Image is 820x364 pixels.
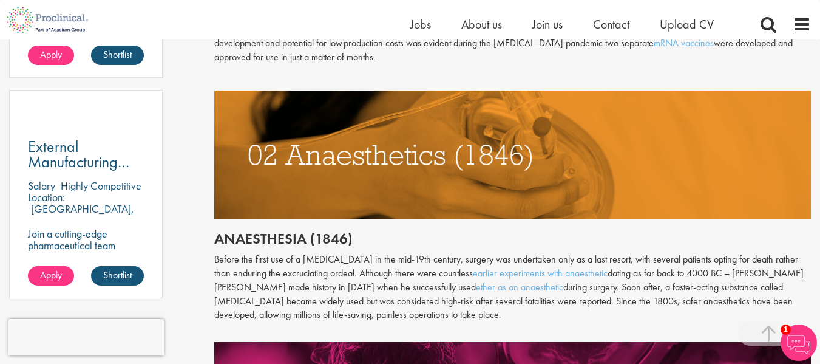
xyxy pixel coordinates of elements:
[28,190,65,204] span: Location:
[28,266,74,286] a: Apply
[473,267,608,280] a: earlier experiments with anaesthetic
[91,46,144,65] a: Shortlist
[28,139,144,170] a: External Manufacturing Logistics Coordination Support
[28,179,55,193] span: Salary
[781,325,817,361] img: Chatbot
[40,269,62,281] span: Apply
[61,179,141,193] p: Highly Competitive
[28,46,74,65] a: Apply
[8,319,164,355] iframe: reCAPTCHA
[660,16,714,32] a: Upload CV
[28,202,134,227] p: [GEOGRAPHIC_DATA], [GEOGRAPHIC_DATA]
[28,228,144,297] p: Join a cutting-edge pharmaceutical team where your precision and passion for supply chain will he...
[461,16,502,32] a: About us
[476,281,563,294] a: ether as an anaesthetic
[654,36,714,49] a: mRNA vaccines
[214,231,811,247] h2: Anaesthesia (1846)
[91,266,144,286] a: Shortlist
[593,16,629,32] a: Contact
[781,325,791,335] span: 1
[532,16,563,32] a: Join us
[40,48,62,61] span: Apply
[214,253,811,322] p: Before the first use of a [MEDICAL_DATA] in the mid-19th century, surgery was undertaken only as ...
[410,16,431,32] a: Jobs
